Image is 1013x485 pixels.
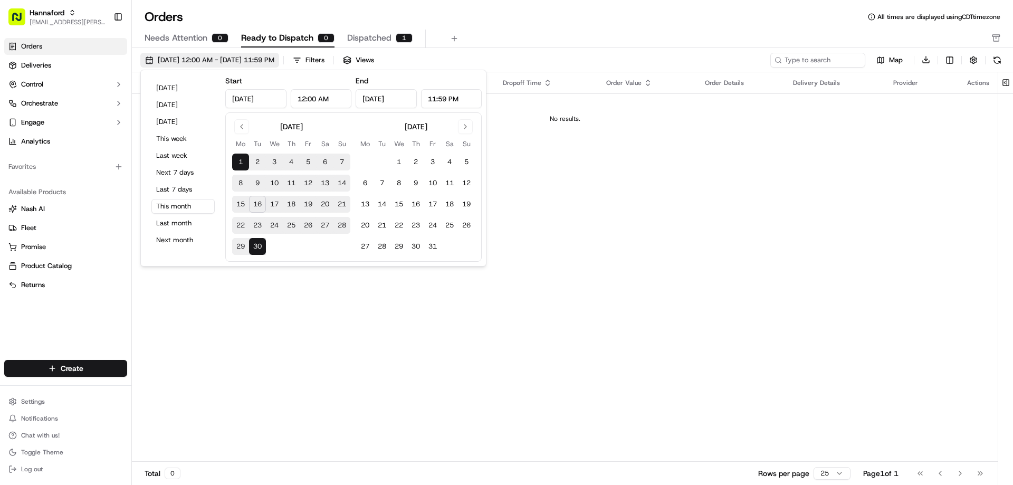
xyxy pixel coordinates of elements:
button: 21 [374,217,390,234]
th: Friday [300,138,317,149]
h1: Orders [145,8,183,25]
span: Knowledge Base [21,153,81,164]
button: 26 [458,217,475,234]
div: 1 [396,33,413,43]
button: 8 [232,175,249,192]
button: This month [151,199,215,214]
button: Hannaford[EMAIL_ADDRESS][PERSON_NAME][DOMAIN_NAME] [4,4,109,30]
button: 13 [357,196,374,213]
span: Fleet [21,223,36,233]
a: Analytics [4,133,127,150]
button: 18 [441,196,458,213]
button: Orchestrate [4,95,127,112]
span: Product Catalog [21,261,72,271]
th: Wednesday [390,138,407,149]
th: Saturday [441,138,458,149]
button: 6 [317,154,333,170]
span: Create [61,363,83,374]
button: 13 [317,175,333,192]
span: All times are displayed using CDT timezone [877,13,1000,21]
span: Pylon [105,179,128,187]
button: 12 [300,175,317,192]
th: Monday [357,138,374,149]
span: Returns [21,280,45,290]
span: [DATE] 12:00 AM - [DATE] 11:59 PM [158,55,274,65]
button: 5 [458,154,475,170]
div: Order Details [705,79,776,87]
a: Returns [8,280,123,290]
label: Start [225,76,242,85]
button: 17 [266,196,283,213]
div: [DATE] [280,121,303,132]
button: 23 [407,217,424,234]
span: Control [21,80,43,89]
a: Orders [4,38,127,55]
button: 5 [300,154,317,170]
div: Delivery Details [793,79,876,87]
button: Product Catalog [4,258,127,274]
button: 29 [390,238,407,255]
button: 30 [407,238,424,255]
button: Last 7 days [151,182,215,197]
span: Promise [21,242,46,252]
button: 2 [249,154,266,170]
p: Welcome 👋 [11,42,192,59]
div: [DATE] [405,121,427,132]
button: Log out [4,462,127,477]
th: Wednesday [266,138,283,149]
div: 📗 [11,154,19,163]
div: Filters [305,55,324,65]
button: 9 [407,175,424,192]
button: Fleet [4,220,127,236]
th: Thursday [283,138,300,149]
button: 3 [266,154,283,170]
button: 1 [390,154,407,170]
div: Available Products [4,184,127,201]
a: Fleet [8,223,123,233]
button: 1 [232,154,249,170]
button: 30 [249,238,266,255]
button: 27 [317,217,333,234]
button: 12 [458,175,475,192]
button: 10 [266,175,283,192]
button: 25 [283,217,300,234]
div: Total [145,468,180,479]
button: 7 [333,154,350,170]
button: 4 [283,154,300,170]
button: Settings [4,394,127,409]
button: Go to previous month [234,119,249,134]
span: Orchestrate [21,99,58,108]
a: Deliveries [4,57,127,74]
th: Friday [424,138,441,149]
span: Analytics [21,137,50,146]
input: Date [225,89,286,108]
th: Thursday [407,138,424,149]
span: Dispatched [347,32,391,44]
button: Chat with us! [4,428,127,443]
button: 11 [283,175,300,192]
input: Got a question? Start typing here... [27,68,190,79]
button: [EMAIL_ADDRESS][PERSON_NAME][DOMAIN_NAME] [30,18,105,26]
input: Time [291,89,352,108]
button: Nash AI [4,201,127,217]
button: Toggle Theme [4,445,127,460]
span: Orders [21,42,42,51]
span: Engage [21,118,44,127]
div: We're available if you need us! [36,111,133,120]
button: Last month [151,216,215,231]
span: Needs Attention [145,32,207,44]
button: Last week [151,148,215,163]
button: This week [151,131,215,146]
button: 31 [424,238,441,255]
button: 17 [424,196,441,213]
a: Nash AI [8,204,123,214]
a: Product Catalog [8,261,123,271]
div: Dropoff Time [503,79,589,87]
button: Map [869,54,910,66]
button: 14 [333,175,350,192]
button: 26 [300,217,317,234]
button: 22 [232,217,249,234]
button: 15 [390,196,407,213]
button: 27 [357,238,374,255]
